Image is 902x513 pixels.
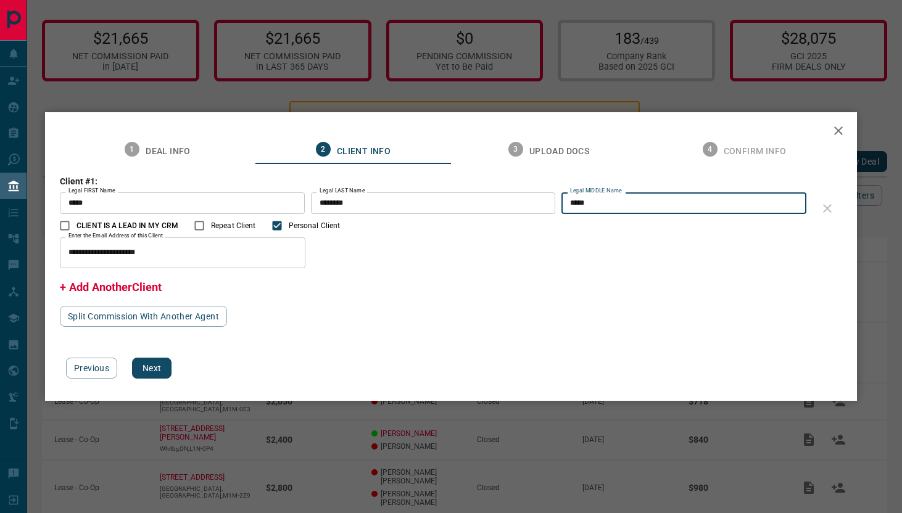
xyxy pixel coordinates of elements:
span: CLIENT IS A LEAD IN MY CRM [77,220,178,231]
span: Repeat Client [211,220,255,231]
label: Legal MIDDLE Name [570,187,622,195]
label: Legal LAST Name [320,187,365,195]
span: + Add AnotherClient [60,281,162,293]
span: Deal Info [146,146,191,157]
button: Previous [66,358,117,379]
text: 3 [513,145,518,154]
text: 1 [130,145,134,154]
button: Split Commission With Another Agent [60,306,227,327]
label: Enter the Email Address of this Client [68,232,163,240]
h3: Client #1: [60,176,813,186]
span: Upload Docs [529,146,589,157]
span: Personal Client [289,220,341,231]
span: Client Info [337,146,391,157]
button: Next [132,358,172,379]
text: 2 [321,145,325,154]
label: Legal FIRST Name [68,187,115,195]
